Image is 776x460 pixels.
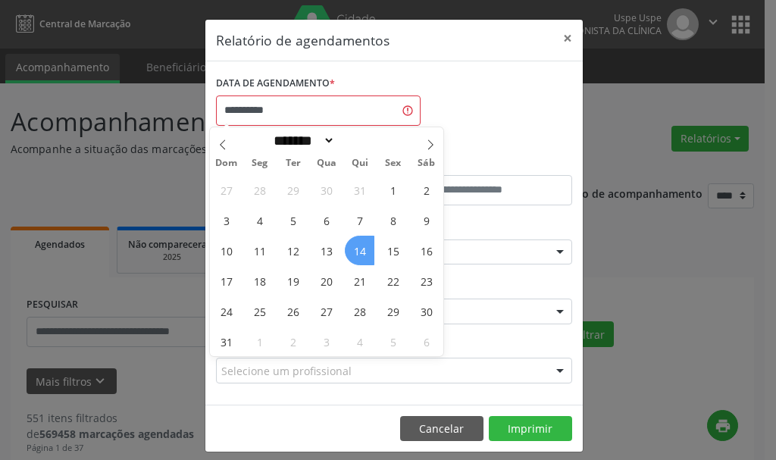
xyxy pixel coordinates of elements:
span: Agosto 2, 2025 [411,175,441,205]
span: Setembro 1, 2025 [245,327,274,356]
span: Agosto 10, 2025 [211,236,241,265]
span: Setembro 3, 2025 [311,327,341,356]
span: Agosto 15, 2025 [378,236,408,265]
span: Setembro 2, 2025 [278,327,308,356]
span: Agosto 14, 2025 [345,236,374,265]
span: Julho 30, 2025 [311,175,341,205]
span: Julho 28, 2025 [245,175,274,205]
span: Julho 29, 2025 [278,175,308,205]
span: Julho 27, 2025 [211,175,241,205]
input: Year [335,133,385,149]
span: Agosto 29, 2025 [378,296,408,326]
span: Agosto 5, 2025 [278,205,308,235]
button: Imprimir [489,416,572,442]
span: Selecione um profissional [221,363,352,379]
span: Setembro 4, 2025 [345,327,374,356]
span: Agosto 30, 2025 [411,296,441,326]
label: DATA DE AGENDAMENTO [216,72,335,95]
span: Agosto 19, 2025 [278,266,308,296]
label: ATÉ [398,152,572,175]
span: Agosto 22, 2025 [378,266,408,296]
span: Agosto 1, 2025 [378,175,408,205]
span: Qui [343,158,377,168]
select: Month [268,133,335,149]
span: Agosto 6, 2025 [311,205,341,235]
button: Close [552,20,583,57]
span: Agosto 31, 2025 [211,327,241,356]
span: Agosto 18, 2025 [245,266,274,296]
span: Agosto 12, 2025 [278,236,308,265]
span: Agosto 23, 2025 [411,266,441,296]
span: Setembro 5, 2025 [378,327,408,356]
span: Seg [243,158,277,168]
span: Agosto 20, 2025 [311,266,341,296]
span: Agosto 27, 2025 [311,296,341,326]
span: Agosto 9, 2025 [411,205,441,235]
span: Agosto 13, 2025 [311,236,341,265]
button: Cancelar [400,416,483,442]
span: Agosto 16, 2025 [411,236,441,265]
span: Ter [277,158,310,168]
span: Agosto 25, 2025 [245,296,274,326]
span: Qua [310,158,343,168]
span: Agosto 28, 2025 [345,296,374,326]
span: Agosto 17, 2025 [211,266,241,296]
span: Agosto 7, 2025 [345,205,374,235]
span: Agosto 4, 2025 [245,205,274,235]
span: Agosto 8, 2025 [378,205,408,235]
span: Agosto 11, 2025 [245,236,274,265]
span: Sáb [410,158,443,168]
span: Agosto 24, 2025 [211,296,241,326]
span: Agosto 3, 2025 [211,205,241,235]
span: Agosto 21, 2025 [345,266,374,296]
span: Sex [377,158,410,168]
span: Setembro 6, 2025 [411,327,441,356]
span: Dom [210,158,243,168]
span: Julho 31, 2025 [345,175,374,205]
span: Agosto 26, 2025 [278,296,308,326]
h5: Relatório de agendamentos [216,30,390,50]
